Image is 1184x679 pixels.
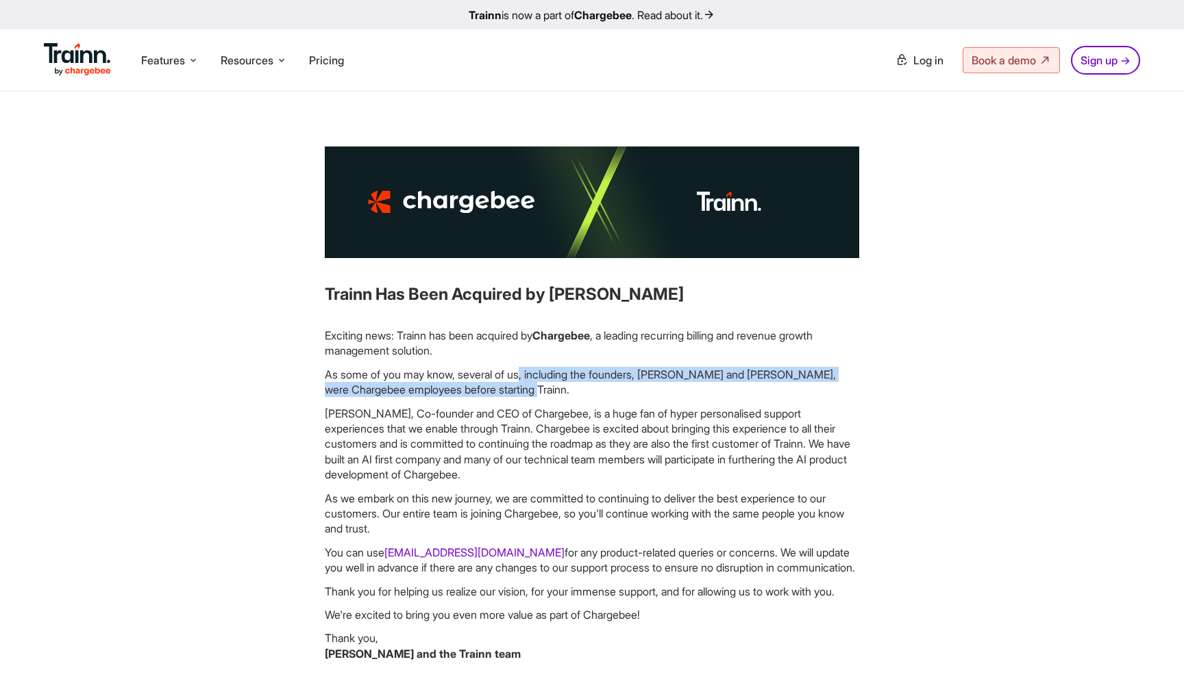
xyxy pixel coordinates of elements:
[574,8,632,22] b: Chargebee
[325,367,859,398] p: As some of you may know, several of us, including the founders, [PERSON_NAME] and [PERSON_NAME], ...
[325,491,859,537] p: As we embark on this new journey, we are committed to continuing to deliver the best experience t...
[325,607,859,622] p: We're excited to bring you even more value as part of Chargebee!
[44,43,111,76] img: Trainn Logo
[887,48,952,73] a: Log in
[309,53,344,67] a: Pricing
[384,546,565,559] a: [EMAIL_ADDRESS][DOMAIN_NAME]
[325,630,859,661] p: Thank you,
[325,406,859,483] p: [PERSON_NAME], Co-founder and CEO of Chargebee, is a huge fan of hyper personalised support exper...
[913,53,944,67] span: Log in
[1071,46,1140,75] a: Sign up →
[325,584,859,599] p: Thank you for helping us realize our vision, for your immense support, and for allowing us to wor...
[972,53,1036,67] span: Book a demo
[325,328,859,359] p: Exciting news: Trainn has been acquired by , a leading recurring billing and revenue growth manag...
[532,329,590,342] b: Chargebee
[325,146,859,258] img: Partner Training built on Trainn | Buildops
[325,647,521,661] b: [PERSON_NAME] and the Trainn team
[141,53,185,68] span: Features
[1115,613,1184,679] iframe: Chat Widget
[325,545,859,576] p: You can use for any product-related queries or concerns. We will update you well in advance if th...
[963,47,1060,73] a: Book a demo
[221,53,273,68] span: Resources
[325,283,859,306] h3: Trainn Has Been Acquired by [PERSON_NAME]
[469,8,502,22] b: Trainn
